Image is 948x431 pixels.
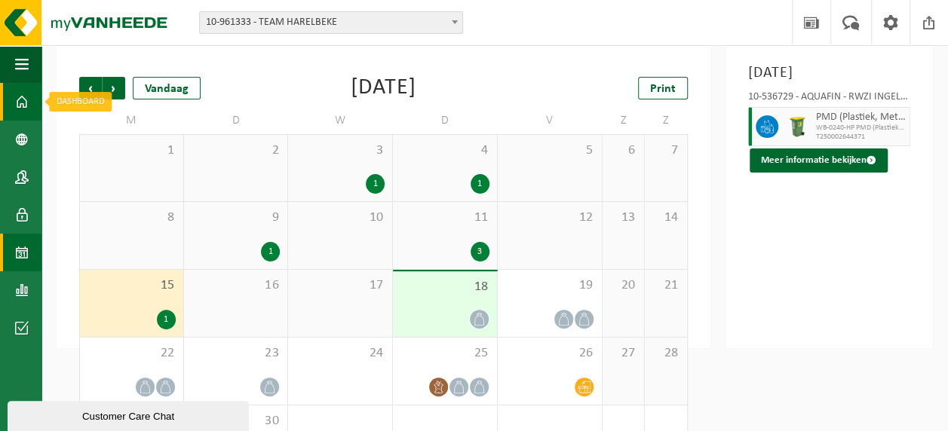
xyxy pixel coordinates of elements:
span: 5 [505,142,594,159]
img: WB-0240-HPE-GN-50 [786,115,808,138]
h3: [DATE] [748,62,911,84]
div: 1 [261,242,280,261]
span: 26 [505,345,594,362]
td: Z [603,107,645,134]
span: 21 [652,277,680,294]
span: 3 [296,142,385,159]
td: V [498,107,603,134]
td: D [393,107,498,134]
span: 10-961333 - TEAM HARELBEKE [199,11,463,34]
div: [DATE] [351,77,416,99]
span: 11 [400,209,489,226]
span: 1 [87,142,176,159]
span: 7 [652,142,680,159]
span: 12 [505,209,594,226]
div: 1 [366,174,385,194]
span: 20 [610,277,637,294]
span: 23 [192,345,281,362]
td: D [184,107,289,134]
span: T250002644371 [816,133,907,142]
span: 14 [652,209,680,226]
span: 15 [87,277,176,294]
span: 19 [505,277,594,294]
button: Meer informatie bekijken [750,148,888,173]
td: M [79,107,184,134]
span: 2 [192,142,281,159]
span: 25 [400,345,489,362]
span: 8 [87,209,176,226]
span: 16 [192,277,281,294]
td: Z [645,107,688,134]
iframe: chat widget [8,398,252,431]
div: Vandaag [133,77,201,99]
div: 3 [471,242,489,261]
span: 27 [610,345,637,362]
span: Print [650,83,676,95]
span: 17 [296,277,385,294]
span: 28 [652,345,680,362]
span: 22 [87,345,176,362]
a: Print [638,77,688,99]
span: Vorige [79,77,102,99]
span: 4 [400,142,489,159]
span: PMD (Plastiek, Metaal, Drankkartons) (bedrijven) [816,112,907,124]
span: 9 [192,209,281,226]
span: 6 [610,142,637,159]
span: WB-0240-HP PMD (Plastiek, Metaal, Drankkartons) (bedrijven) [816,124,907,133]
span: 13 [610,209,637,226]
span: 24 [296,345,385,362]
div: 1 [157,310,176,329]
span: 18 [400,279,489,295]
span: 10 [296,209,385,226]
div: 10-536729 - AQUAFIN - RWZI INGELMUNSTER (KP215) - INGELMUNSTER [748,92,911,107]
div: 1 [471,174,489,194]
td: W [288,107,393,134]
span: 10-961333 - TEAM HARELBEKE [200,12,462,33]
span: Volgende [103,77,125,99]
